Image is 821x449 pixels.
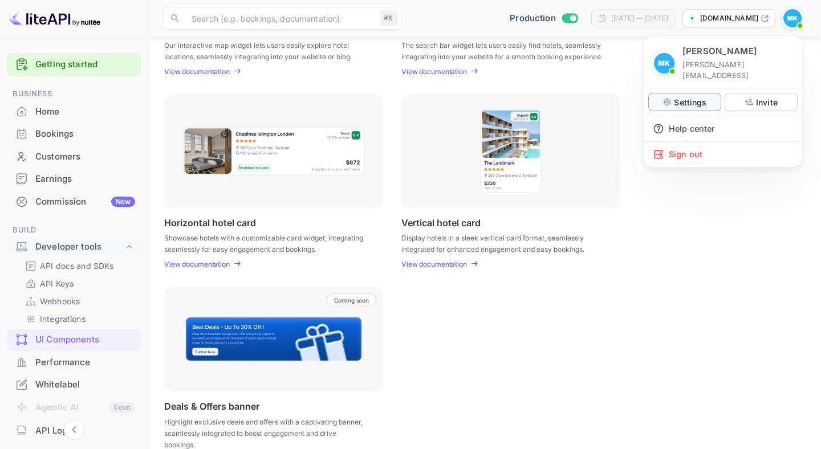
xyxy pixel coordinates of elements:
[674,96,706,108] p: Settings
[644,142,802,167] div: Sign out
[654,53,674,74] img: Michelle Krogmeier
[644,116,802,141] div: Help center
[682,45,757,58] p: [PERSON_NAME]
[682,59,793,81] p: [PERSON_NAME][EMAIL_ADDRESS]
[756,96,778,108] p: Invite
